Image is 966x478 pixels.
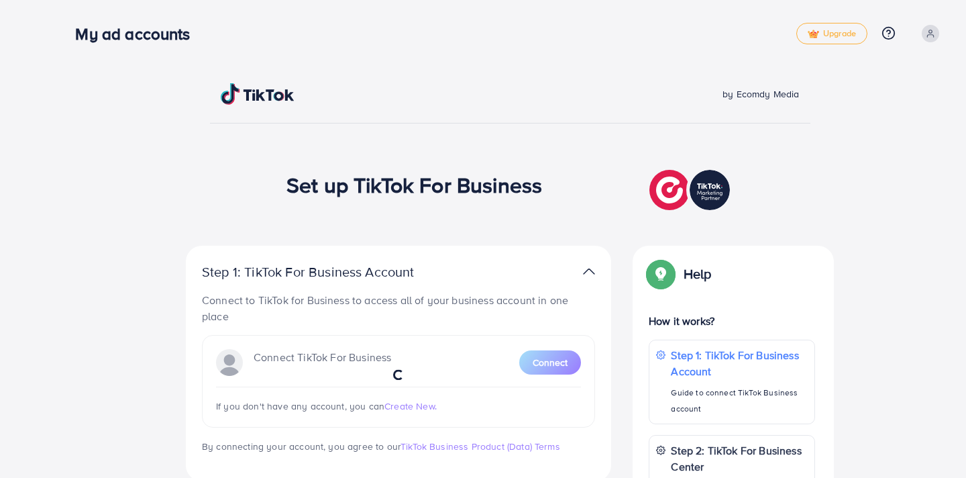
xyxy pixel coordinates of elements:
[808,30,819,39] img: tick
[75,24,201,44] h3: My ad accounts
[671,347,808,379] p: Step 1: TikTok For Business Account
[202,264,457,280] p: Step 1: TikTok For Business Account
[649,166,733,213] img: TikTok partner
[796,23,867,44] a: tickUpgrade
[671,385,808,417] p: Guide to connect TikTok Business account
[649,313,815,329] p: How it works?
[649,262,673,286] img: Popup guide
[583,262,595,281] img: TikTok partner
[286,172,542,197] h1: Set up TikTok For Business
[808,29,856,39] span: Upgrade
[722,87,799,101] span: by Ecomdy Media
[671,442,808,475] p: Step 2: TikTok For Business Center
[684,266,712,282] p: Help
[221,83,294,105] img: TikTok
